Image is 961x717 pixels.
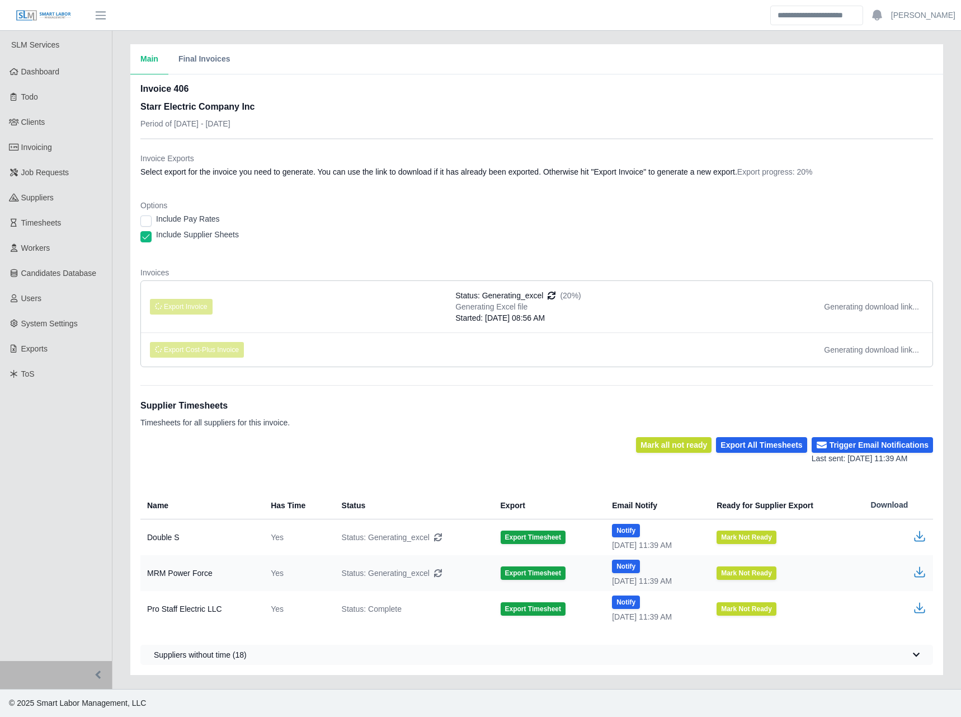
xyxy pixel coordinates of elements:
div: Generating download link... [824,301,919,312]
button: Suppliers without time (18) [140,645,933,665]
button: Notify [612,596,640,609]
span: © 2025 Smart Labor Management, LLC [9,699,146,707]
span: Candidates Database [21,269,97,278]
button: Mark Not Ready [717,531,776,544]
td: Double S [140,519,262,556]
button: Export Invoice [150,299,213,315]
span: Export progress: 20% [737,167,813,176]
span: Job Requests [21,168,69,177]
span: Todo [21,92,38,101]
label: Include Supplier Sheets [156,229,239,240]
div: Last sent: [DATE] 11:39 AM [812,453,933,465]
img: SLM Logo [16,10,72,22]
button: Export Timesheet [501,531,566,544]
button: Export Cost-Plus Invoice [150,342,244,358]
th: Name [140,491,262,519]
button: Notify [612,524,640,537]
input: Search [770,6,863,25]
p: Timesheets for all suppliers for this invoice. [140,417,290,428]
th: Download [861,491,933,519]
span: Timesheets [21,218,62,227]
dt: Invoices [140,267,933,278]
button: Trigger Email Notifications [812,437,933,453]
button: Export Timesheet [501,566,566,580]
div: Generating download link... [824,344,919,355]
p: Period of [DATE] - [DATE] [140,118,255,129]
div: [DATE] 11:39 AM [612,611,699,622]
dd: Select export for the invoice you need to generate. You can use the link to download if it has al... [140,166,933,177]
dt: Options [140,200,933,211]
a: [PERSON_NAME] [891,10,955,21]
span: Invoicing [21,143,52,152]
span: ToS [21,369,35,378]
span: SLM Services [11,40,59,49]
th: Has Time [262,491,332,519]
th: Email Notify [603,491,708,519]
td: MRM Power Force [140,555,262,591]
h1: Supplier Timesheets [140,399,290,413]
td: Pro Staff Electric LLC [140,591,262,627]
button: Main [130,44,168,74]
button: Export All Timesheets [716,437,807,453]
th: Export [492,491,604,519]
button: Mark all not ready [636,437,712,453]
h2: Invoice 406 [140,82,255,96]
div: [DATE] 11:39 AM [612,540,699,551]
div: Started: [DATE] 08:56 AM [455,312,581,324]
button: Final Invoices [168,44,241,74]
button: Export Timesheet [501,602,566,616]
span: (20%) [560,290,581,301]
span: Workers [21,243,50,252]
div: Generating Excel file [455,301,581,312]
span: Clients [21,118,45,126]
span: Exports [21,344,48,353]
th: Status [333,491,492,519]
td: Yes [262,591,332,627]
td: Yes [262,555,332,591]
span: Dashboard [21,67,60,76]
span: Suppliers without time (18) [154,649,247,660]
button: Notify [612,560,640,573]
dt: Invoice Exports [140,153,933,164]
th: Ready for Supplier Export [708,491,861,519]
span: Status: Generating_excel [455,290,543,301]
span: Status: Generating_excel [342,532,430,543]
label: Include Pay Rates [156,213,220,224]
span: Status: Generating_excel [342,568,430,579]
td: Yes [262,519,332,556]
span: System Settings [21,319,78,328]
button: Mark Not Ready [717,566,776,580]
h3: Starr Electric Company Inc [140,100,255,114]
div: [DATE] 11:39 AM [612,575,699,587]
span: Status: Complete [342,603,402,615]
span: Suppliers [21,193,54,202]
span: Users [21,294,42,303]
button: Mark Not Ready [717,602,776,616]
